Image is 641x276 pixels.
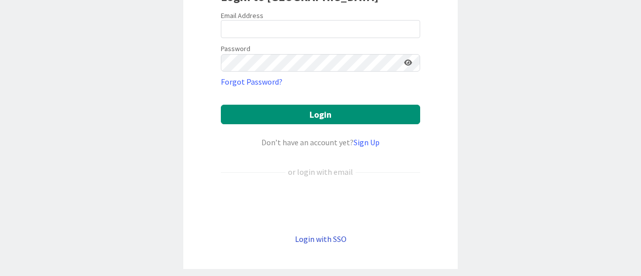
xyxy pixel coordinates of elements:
[221,105,420,124] button: Login
[221,136,420,148] div: Don’t have an account yet?
[285,166,356,178] div: or login with email
[221,76,282,88] a: Forgot Password?
[221,11,263,20] label: Email Address
[295,234,347,244] a: Login with SSO
[354,137,380,147] a: Sign Up
[216,194,425,216] iframe: Sign in with Google Button
[221,44,250,54] label: Password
